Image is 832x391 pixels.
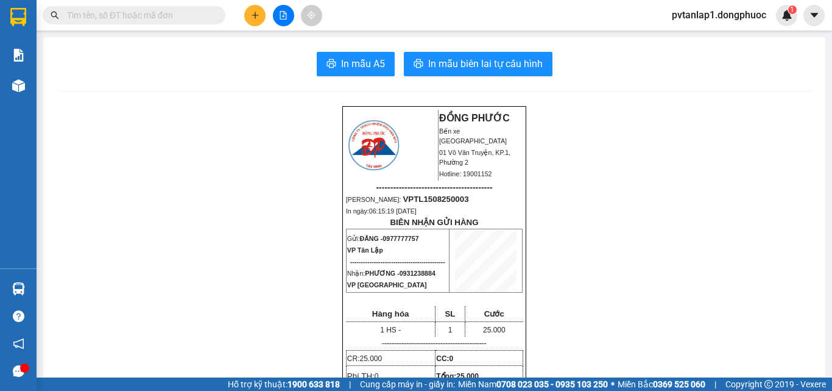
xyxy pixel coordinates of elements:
span: printer [326,59,336,70]
span: VP Tân Lập [347,246,383,254]
span: aim [307,11,316,20]
strong: 1900 633 818 [287,379,340,389]
span: ----------------------------------------- [376,182,492,192]
span: 0 [375,372,379,381]
span: Nhận: [347,270,435,277]
input: Tìm tên, số ĐT hoặc mã đơn [67,9,211,22]
span: Hỗ trợ kỹ thuật: [228,378,340,391]
span: PHƯƠNG - [365,270,435,277]
span: | [714,378,716,391]
img: warehouse-icon [12,79,25,92]
strong: BIÊN NHẬN GỬI HÀNG [390,218,478,227]
span: printer [414,59,423,70]
span: Bến xe [GEOGRAPHIC_DATA] [439,127,507,145]
span: -------------------------------------------- [350,258,445,265]
span: Phí TH: [347,371,379,381]
span: 1 [790,5,794,14]
span: Hàng hóa [372,309,409,318]
span: | [349,378,351,391]
span: ⚪️ [611,382,615,387]
button: aim [301,5,322,26]
span: plus [251,11,259,20]
img: warehouse-icon [12,282,25,295]
span: In mẫu biên lai tự cấu hình [428,56,543,71]
span: 0977777757 [383,235,418,242]
span: 25.000 [483,326,506,334]
span: In ngày: [346,207,417,215]
span: 0931238884 [400,270,435,277]
span: Miền Bắc [618,378,705,391]
button: printerIn mẫu A5 [317,52,395,76]
span: 06:15:19 [DATE] [369,207,417,215]
span: SL [445,309,455,318]
strong: ĐỒNG PHƯỚC [439,113,510,123]
button: file-add [273,5,294,26]
span: Cung cấp máy in - giấy in: [360,378,455,391]
span: 0 [449,354,454,363]
span: Miền Nam [458,378,608,391]
button: caret-down [803,5,825,26]
span: 25.000 [359,354,382,363]
span: 25.000 [456,372,479,381]
span: Gửi: [347,235,419,242]
span: caret-down [809,10,820,21]
span: Hotline: 19001152 [439,170,492,178]
img: logo-vxr [10,8,26,26]
sup: 1 [788,5,797,14]
span: CR: [347,354,382,363]
span: 01 Võ Văn Truyện, KP.1, Phường 2 [439,149,510,166]
span: message [13,365,24,377]
span: pvtanlap1.dongphuoc [662,7,776,23]
img: icon-new-feature [781,10,792,21]
p: ------------------------------------------- [346,339,523,348]
span: ĐĂNG - [359,235,418,242]
span: Cước [484,309,504,318]
span: [PERSON_NAME]: [346,196,469,203]
span: file-add [279,11,287,20]
img: logo [347,118,401,172]
span: 1 HS - [380,326,401,334]
strong: 0708 023 035 - 0935 103 250 [496,379,608,389]
span: notification [13,338,24,350]
img: solution-icon [12,49,25,62]
span: VPTL1508250003 [403,195,468,204]
button: plus [244,5,266,26]
strong: CC: [436,354,453,363]
span: VP [GEOGRAPHIC_DATA] [347,281,427,289]
span: search [51,11,59,20]
span: question-circle [13,310,24,322]
span: copyright [764,380,773,389]
strong: 0369 525 060 [653,379,705,389]
button: printerIn mẫu biên lai tự cấu hình [404,52,552,76]
span: Tổng: [436,372,479,381]
span: In mẫu A5 [341,56,385,71]
span: 1 [448,326,453,334]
